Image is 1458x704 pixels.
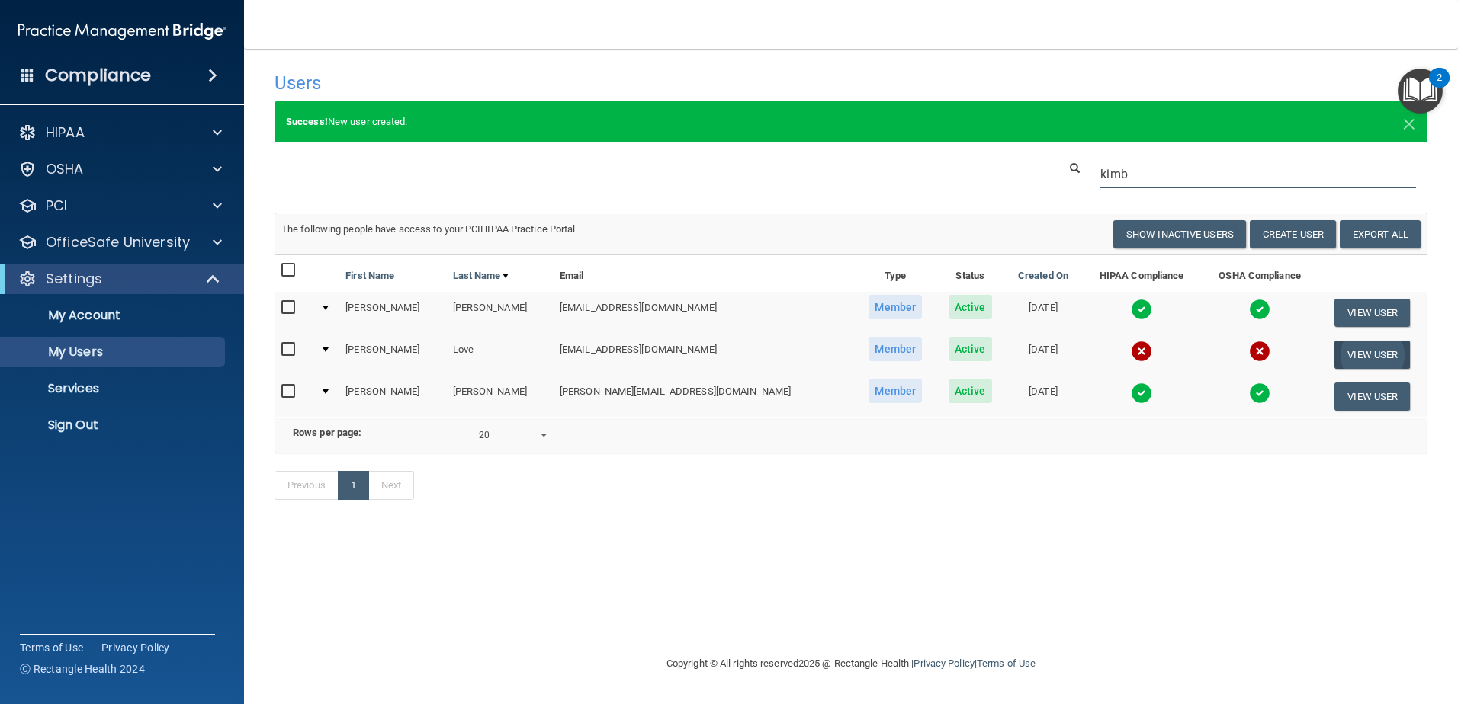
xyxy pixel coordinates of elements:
td: [DATE] [1004,292,1082,334]
p: HIPAA [46,123,85,142]
p: Settings [46,270,102,288]
td: [PERSON_NAME] [339,334,446,376]
div: New user created. [275,101,1427,142]
img: tick.e7d51cea.svg [1131,382,1152,404]
th: Email [554,255,855,292]
td: [PERSON_NAME] [339,376,446,417]
span: Active [949,379,992,403]
h4: Users [275,73,938,93]
a: Terms of Use [977,658,1036,669]
span: Ⓒ Rectangle Health 2024 [20,661,145,677]
b: Rows per page: [293,427,361,438]
td: Love [447,334,554,376]
p: Sign Out [10,418,218,433]
p: My Account [10,308,218,323]
td: [EMAIL_ADDRESS][DOMAIN_NAME] [554,292,855,334]
span: The following people have access to your PCIHIPAA Practice Portal [281,223,576,235]
td: [PERSON_NAME] [339,292,446,334]
p: OSHA [46,160,84,178]
td: [DATE] [1004,376,1082,417]
iframe: Drift Widget Chat Controller [1194,596,1440,657]
img: tick.e7d51cea.svg [1131,299,1152,320]
td: [PERSON_NAME][EMAIL_ADDRESS][DOMAIN_NAME] [554,376,855,417]
a: Export All [1340,220,1421,248]
p: PCI [46,197,67,215]
td: [PERSON_NAME] [447,376,554,417]
a: PCI [18,197,222,215]
div: 2 [1437,78,1442,98]
img: PMB logo [18,16,226,46]
a: OSHA [18,160,222,178]
button: View User [1334,382,1410,411]
a: Created On [1018,267,1068,285]
span: Member [869,295,922,319]
h4: Compliance [45,65,151,86]
p: My Users [10,344,218,360]
input: Search [1100,160,1416,188]
th: Status [936,255,1004,292]
a: Privacy Policy [914,658,974,669]
span: Active [949,337,992,361]
span: Active [949,295,992,319]
a: First Name [345,267,394,285]
a: Settings [18,270,221,288]
a: Next [368,471,414,500]
button: View User [1334,299,1410,327]
img: tick.e7d51cea.svg [1249,382,1270,404]
a: Terms of Use [20,640,83,655]
p: OfficeSafe University [46,233,190,251]
a: Last Name [453,267,509,285]
button: Show Inactive Users [1113,220,1246,248]
a: 1 [338,471,369,500]
span: Member [869,337,922,361]
img: cross.ca9f0e7f.svg [1249,341,1270,362]
span: Member [869,379,922,403]
th: OSHA Compliance [1202,255,1318,292]
button: Close [1402,113,1416,131]
div: Copyright © All rights reserved 2025 @ Rectangle Health | | [573,639,1129,688]
button: Open Resource Center, 2 new notifications [1398,69,1443,114]
td: [PERSON_NAME] [447,292,554,334]
td: [EMAIL_ADDRESS][DOMAIN_NAME] [554,334,855,376]
th: HIPAA Compliance [1082,255,1202,292]
a: Previous [275,471,339,500]
span: × [1402,107,1416,137]
th: Type [855,255,936,292]
img: cross.ca9f0e7f.svg [1131,341,1152,362]
button: Create User [1250,220,1336,248]
button: View User [1334,341,1410,369]
a: HIPAA [18,123,222,142]
td: [DATE] [1004,334,1082,376]
a: OfficeSafe University [18,233,222,251]
p: Services [10,381,218,396]
a: Privacy Policy [101,640,170,655]
strong: Success! [286,116,328,127]
img: tick.e7d51cea.svg [1249,299,1270,320]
